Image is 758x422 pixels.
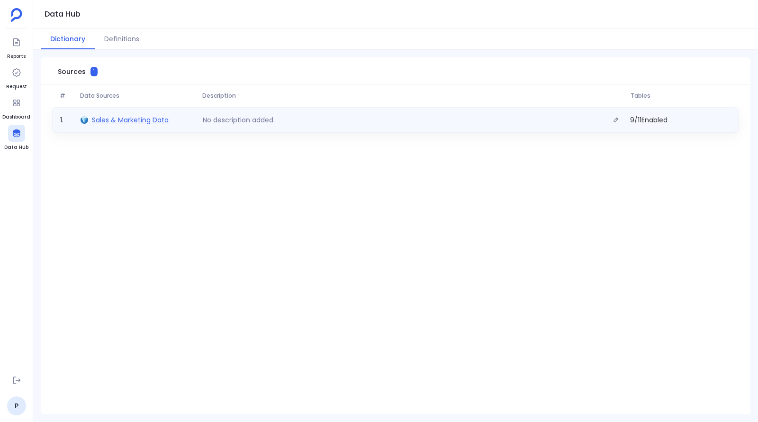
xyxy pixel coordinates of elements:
span: 9 / 11 Enabled [626,113,735,127]
span: Request [6,83,27,91]
button: Edit description. [609,113,623,127]
span: Data Sources [76,92,199,100]
span: # [56,92,76,100]
span: Description [199,92,626,100]
a: Dashboard [2,94,30,121]
a: Reports [7,34,26,60]
button: Dictionary [41,29,95,49]
span: Sales & Marketing Data [92,115,169,125]
span: Tables [627,92,735,100]
span: Dashboard [2,113,30,121]
span: 1 [90,67,98,76]
span: 1 . [56,113,77,127]
img: petavue logo [11,8,22,22]
button: Definitions [95,29,149,49]
span: Data Hub [4,144,28,151]
span: Sources [58,67,86,76]
p: No description added. [199,115,279,125]
h1: Data Hub [45,8,81,21]
a: Data Hub [4,125,28,151]
a: Request [6,64,27,91]
a: P [7,396,26,415]
span: Reports [7,53,26,60]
